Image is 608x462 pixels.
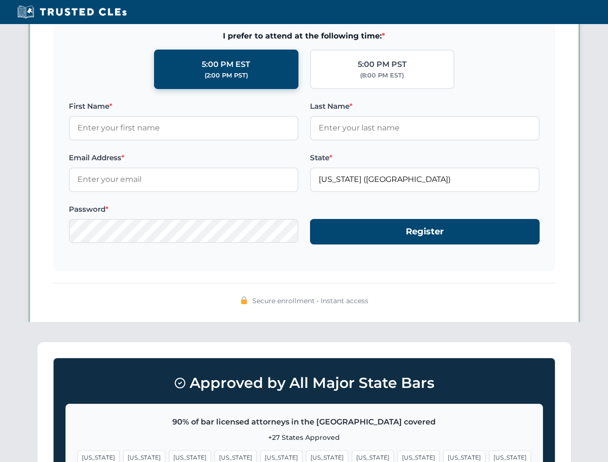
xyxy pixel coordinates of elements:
[202,58,250,71] div: 5:00 PM EST
[310,116,540,140] input: Enter your last name
[252,295,368,306] span: Secure enrollment • Instant access
[69,152,298,164] label: Email Address
[360,71,404,80] div: (8:00 PM EST)
[310,101,540,112] label: Last Name
[310,152,540,164] label: State
[69,167,298,192] input: Enter your email
[205,71,248,80] div: (2:00 PM PST)
[69,30,540,42] span: I prefer to attend at the following time:
[69,204,298,215] label: Password
[69,116,298,140] input: Enter your first name
[310,219,540,244] button: Register
[358,58,407,71] div: 5:00 PM PST
[14,5,129,19] img: Trusted CLEs
[78,416,531,428] p: 90% of bar licensed attorneys in the [GEOGRAPHIC_DATA] covered
[310,167,540,192] input: Florida (FL)
[69,101,298,112] label: First Name
[65,370,543,396] h3: Approved by All Major State Bars
[78,432,531,443] p: +27 States Approved
[240,296,248,304] img: 🔒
